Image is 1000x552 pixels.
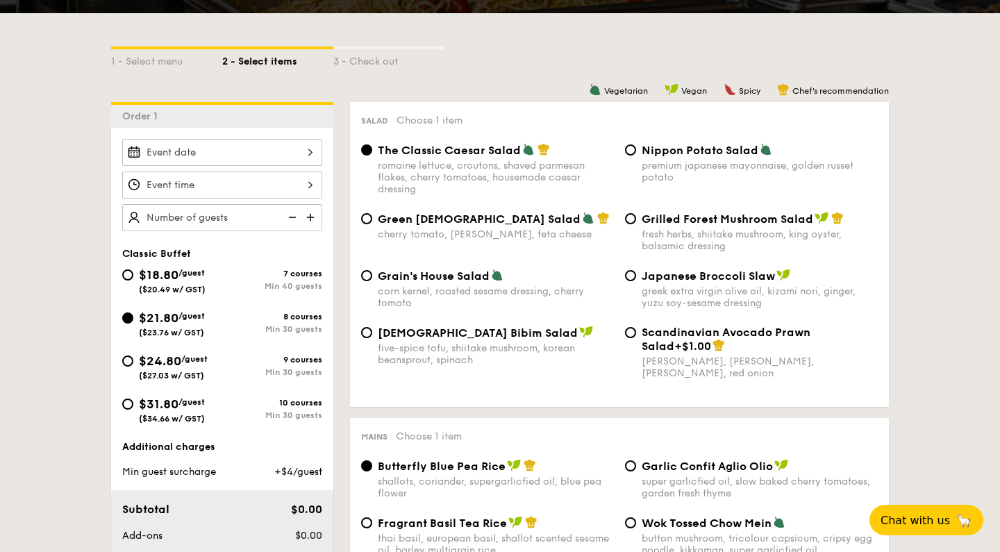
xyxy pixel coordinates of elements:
img: icon-chef-hat.a58ddaea.svg [597,212,610,224]
span: Scandinavian Avocado Prawn Salad [642,326,810,353]
img: icon-vegetarian.fe4039eb.svg [582,212,594,224]
span: Fragrant Basil Tea Rice [378,517,507,530]
span: Mains [361,432,387,442]
span: Chat with us [881,514,950,527]
span: Chef's recommendation [792,86,889,96]
span: /guest [178,311,205,321]
div: Min 30 guests [222,324,322,334]
span: /guest [181,354,208,364]
input: Number of guests [122,204,322,231]
span: ($34.66 w/ GST) [139,414,205,424]
img: icon-vegan.f8ff3823.svg [507,459,521,471]
button: Chat with us🦙 [869,505,983,535]
input: [DEMOGRAPHIC_DATA] Bibim Saladfive-spice tofu, shiitake mushroom, korean beansprout, spinach [361,327,372,338]
span: Add-ons [122,530,162,542]
span: Grilled Forest Mushroom Salad [642,212,813,226]
div: 3 - Check out [333,49,444,69]
span: Classic Buffet [122,248,191,260]
span: Garlic Confit Aglio Olio [642,460,773,473]
span: ($23.76 w/ GST) [139,328,204,337]
span: Salad [361,116,388,126]
span: +$4/guest [274,466,322,478]
input: Japanese Broccoli Slawgreek extra virgin olive oil, kizami nori, ginger, yuzu soy-sesame dressing [625,270,636,281]
img: icon-vegan.f8ff3823.svg [579,326,593,338]
span: Min guest surcharge [122,466,216,478]
input: $18.80/guest($20.49 w/ GST)7 coursesMin 40 guests [122,269,133,281]
input: Grain's House Saladcorn kernel, roasted sesame dressing, cherry tomato [361,270,372,281]
span: ($20.49 w/ GST) [139,285,206,294]
div: 1 - Select menu [111,49,222,69]
span: $31.80 [139,396,178,412]
img: icon-chef-hat.a58ddaea.svg [524,459,536,471]
div: 9 courses [222,355,322,365]
input: Nippon Potato Saladpremium japanese mayonnaise, golden russet potato [625,144,636,156]
input: Scandinavian Avocado Prawn Salad+$1.00[PERSON_NAME], [PERSON_NAME], [PERSON_NAME], red onion [625,327,636,338]
div: 2 - Select items [222,49,333,69]
img: icon-chef-hat.a58ddaea.svg [537,143,550,156]
div: romaine lettuce, croutons, shaved parmesan flakes, cherry tomatoes, housemade caesar dressing [378,160,614,195]
span: $24.80 [139,353,181,369]
span: Butterfly Blue Pea Rice [378,460,506,473]
span: +$1.00 [674,340,711,353]
img: icon-chef-hat.a58ddaea.svg [777,83,790,96]
span: Grain's House Salad [378,269,490,283]
div: cherry tomato, [PERSON_NAME], feta cheese [378,228,614,240]
input: Event date [122,139,322,166]
input: $31.80/guest($34.66 w/ GST)10 coursesMin 30 guests [122,399,133,410]
div: greek extra virgin olive oil, kizami nori, ginger, yuzu soy-sesame dressing [642,285,878,309]
div: five-spice tofu, shiitake mushroom, korean beansprout, spinach [378,342,614,366]
input: Grilled Forest Mushroom Saladfresh herbs, shiitake mushroom, king oyster, balsamic dressing [625,213,636,224]
span: Japanese Broccoli Slaw [642,269,775,283]
img: icon-chef-hat.a58ddaea.svg [525,516,537,528]
span: $21.80 [139,310,178,326]
span: ($27.03 w/ GST) [139,371,204,380]
img: icon-vegetarian.fe4039eb.svg [491,269,503,281]
span: /guest [178,268,205,278]
img: icon-chef-hat.a58ddaea.svg [712,339,725,351]
div: Min 30 guests [222,367,322,377]
span: The Classic Caesar Salad [378,144,521,157]
img: icon-vegetarian.fe4039eb.svg [589,83,601,96]
span: Choose 1 item [397,115,462,126]
img: icon-vegan.f8ff3823.svg [508,516,522,528]
div: Min 40 guests [222,281,322,291]
img: icon-vegetarian.fe4039eb.svg [773,516,785,528]
img: icon-vegan.f8ff3823.svg [665,83,678,96]
img: icon-vegan.f8ff3823.svg [774,459,788,471]
div: 7 courses [222,269,322,278]
input: $24.80/guest($27.03 w/ GST)9 coursesMin 30 guests [122,356,133,367]
img: icon-vegan.f8ff3823.svg [776,269,790,281]
input: Green [DEMOGRAPHIC_DATA] Saladcherry tomato, [PERSON_NAME], feta cheese [361,213,372,224]
img: icon-vegetarian.fe4039eb.svg [522,143,535,156]
div: super garlicfied oil, slow baked cherry tomatoes, garden fresh thyme [642,476,878,499]
div: premium japanese mayonnaise, golden russet potato [642,160,878,183]
div: 8 courses [222,312,322,321]
img: icon-vegan.f8ff3823.svg [815,212,828,224]
input: The Classic Caesar Saladromaine lettuce, croutons, shaved parmesan flakes, cherry tomatoes, house... [361,144,372,156]
div: fresh herbs, shiitake mushroom, king oyster, balsamic dressing [642,228,878,252]
div: [PERSON_NAME], [PERSON_NAME], [PERSON_NAME], red onion [642,356,878,379]
span: Vegetarian [604,86,648,96]
span: Vegan [681,86,707,96]
span: Choose 1 item [396,430,462,442]
span: 🦙 [956,512,972,528]
span: Nippon Potato Salad [642,144,758,157]
img: icon-vegetarian.fe4039eb.svg [760,143,772,156]
input: Butterfly Blue Pea Riceshallots, coriander, supergarlicfied oil, blue pea flower [361,460,372,471]
span: $0.00 [295,530,322,542]
img: icon-reduce.1d2dbef1.svg [281,204,301,231]
input: Fragrant Basil Tea Ricethai basil, european basil, shallot scented sesame oil, barley multigrain ... [361,517,372,528]
span: [DEMOGRAPHIC_DATA] Bibim Salad [378,326,578,340]
input: $21.80/guest($23.76 w/ GST)8 coursesMin 30 guests [122,312,133,324]
div: corn kernel, roasted sesame dressing, cherry tomato [378,285,614,309]
span: Spicy [739,86,760,96]
span: $0.00 [291,503,322,516]
div: 10 courses [222,398,322,408]
img: icon-chef-hat.a58ddaea.svg [831,212,844,224]
img: icon-spicy.37a8142b.svg [724,83,736,96]
img: icon-add.58712e84.svg [301,204,322,231]
div: shallots, coriander, supergarlicfied oil, blue pea flower [378,476,614,499]
span: Wok Tossed Chow Mein [642,517,772,530]
span: Subtotal [122,503,169,516]
input: Wok Tossed Chow Meinbutton mushroom, tricolour capsicum, cripsy egg noodle, kikkoman, super garli... [625,517,636,528]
